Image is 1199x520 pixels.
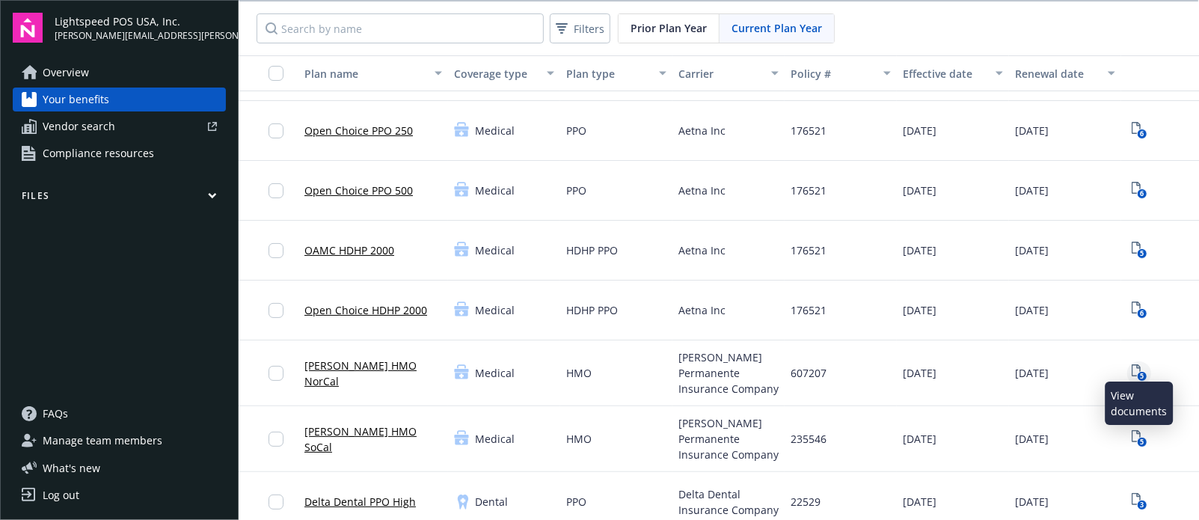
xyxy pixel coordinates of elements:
a: View Plan Documents [1127,299,1151,322]
span: HDHP PPO [566,302,618,318]
div: Carrier [678,66,762,82]
span: [DATE] [1015,365,1049,381]
span: Filters [553,18,607,40]
span: [DATE] [903,123,936,138]
span: Your benefits [43,88,109,111]
span: [DATE] [903,302,936,318]
div: Coverage type [454,66,538,82]
div: Log out [43,483,79,507]
a: [PERSON_NAME] HMO NorCal [304,358,442,389]
span: 176521 [791,302,827,318]
span: 176521 [791,183,827,198]
span: [PERSON_NAME] Permanente Insurance Company [678,415,779,462]
span: Current Plan Year [732,20,822,36]
span: View Plan Documents [1127,361,1151,385]
span: HMO [566,365,592,381]
span: Medical [475,123,515,138]
a: Overview [13,61,226,85]
a: Open Choice HDHP 2000 [304,302,427,318]
div: Policy # [791,66,874,82]
input: Toggle Row Selected [269,243,283,258]
input: Toggle Row Selected [269,183,283,198]
span: PPO [566,183,586,198]
a: View Plan Documents [1127,119,1151,143]
span: Aetna Inc [678,302,726,318]
a: Open Choice PPO 500 [304,183,413,198]
input: Select all [269,66,283,81]
span: Medical [475,302,515,318]
button: Lightspeed POS USA, Inc.[PERSON_NAME][EMAIL_ADDRESS][PERSON_NAME][DOMAIN_NAME] [55,13,226,43]
span: [DATE] [903,183,936,198]
button: Plan type [560,55,672,91]
span: Medical [475,431,515,447]
div: Effective date [903,66,987,82]
button: Carrier [672,55,785,91]
span: Filters [574,21,604,37]
a: Vendor search [13,114,226,138]
span: Aetna Inc [678,183,726,198]
span: 176521 [791,242,827,258]
span: [DATE] [903,494,936,510]
a: View Plan Documents [1127,490,1151,514]
span: View Plan Documents [1127,179,1151,203]
a: Open Choice PPO 250 [304,123,413,138]
input: Toggle Row Selected [269,123,283,138]
button: Plan name [298,55,448,91]
input: Toggle Row Selected [269,432,283,447]
span: 22529 [791,494,821,510]
text: 3 [1140,501,1144,510]
span: Medical [475,365,515,381]
div: Plan name [304,66,426,82]
span: [DATE] [1015,302,1049,318]
span: View Plan Documents [1127,239,1151,263]
a: [PERSON_NAME] HMO SoCal [304,423,442,455]
button: Effective date [897,55,1009,91]
text: 5 [1140,249,1144,259]
span: PPO [566,494,586,510]
input: Search by name [257,13,544,43]
a: Delta Dental PPO High [304,494,416,510]
a: View Plan Documents [1127,427,1151,451]
span: Delta Dental Insurance Company [678,486,779,518]
input: Toggle Row Selected [269,303,283,318]
text: 6 [1140,129,1144,139]
img: navigator-logo.svg [13,13,43,43]
span: Manage team members [43,429,162,453]
span: [DATE] [1015,431,1049,447]
button: What's new [13,460,124,476]
a: Your benefits [13,88,226,111]
span: Medical [475,183,515,198]
span: HMO [566,431,592,447]
input: Toggle Row Selected [269,366,283,381]
span: Vendor search [43,114,115,138]
span: HDHP PPO [566,242,618,258]
span: Compliance resources [43,141,154,165]
span: [DATE] [903,365,936,381]
a: FAQs [13,402,226,426]
a: Manage team members [13,429,226,453]
span: Overview [43,61,89,85]
span: [PERSON_NAME] Permanente Insurance Company [678,349,779,397]
span: What ' s new [43,460,100,476]
text: 5 [1140,372,1144,382]
span: Medical [475,242,515,258]
span: [DATE] [1015,123,1049,138]
span: FAQs [43,402,68,426]
button: Coverage type [448,55,560,91]
text: 6 [1140,189,1144,199]
span: [DATE] [903,431,936,447]
text: 5 [1140,438,1144,447]
input: Toggle Row Selected [269,495,283,510]
button: Filters [550,13,610,43]
span: [DATE] [1015,494,1049,510]
span: Lightspeed POS USA, Inc. [55,13,226,29]
span: [DATE] [1015,183,1049,198]
div: Plan type [566,66,650,82]
button: Policy # [785,55,897,91]
button: Renewal date [1009,55,1121,91]
span: [DATE] [1015,242,1049,258]
span: Aetna Inc [678,123,726,138]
